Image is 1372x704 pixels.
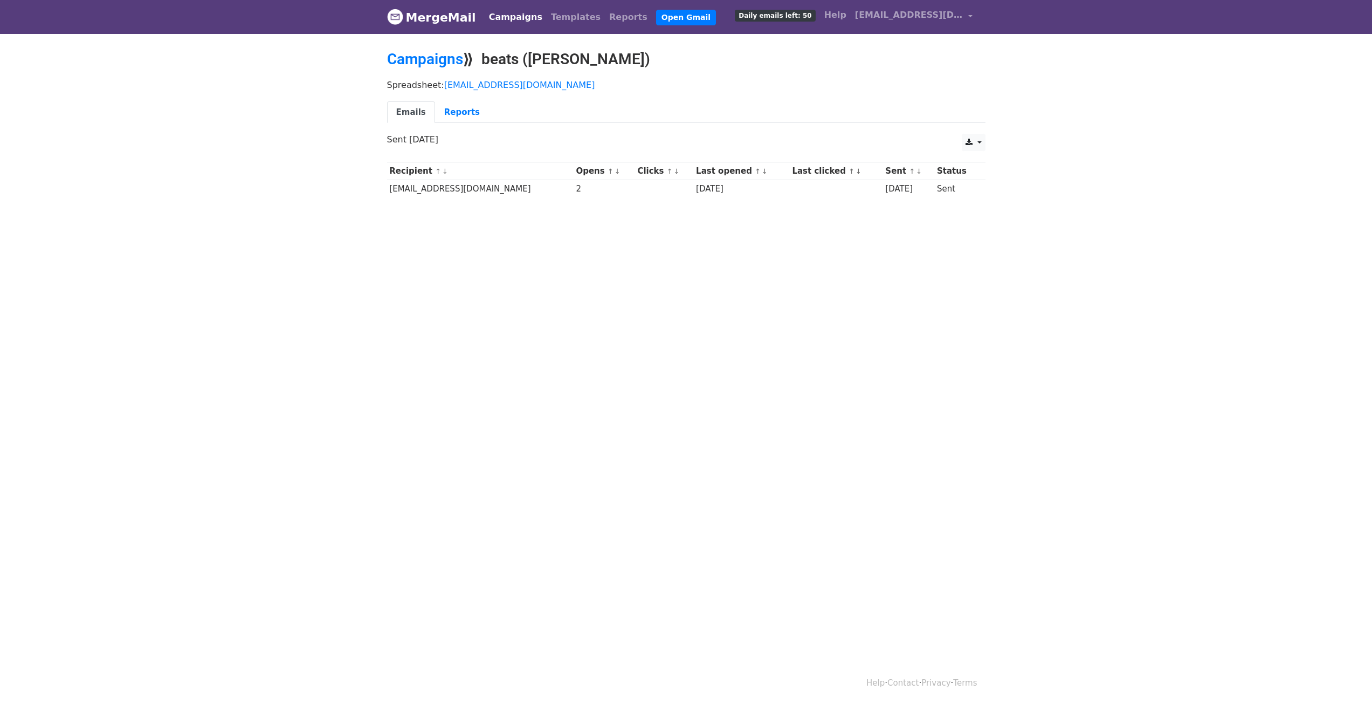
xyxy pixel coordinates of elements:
[387,9,403,25] img: MergeMail logo
[953,678,977,688] a: Terms
[696,183,787,195] div: [DATE]
[576,183,632,195] div: 2
[574,162,635,180] th: Opens
[444,80,595,90] a: [EMAIL_ADDRESS][DOMAIN_NAME]
[755,167,761,175] a: ↑
[387,50,985,69] h2: ⟫ beats ([PERSON_NAME])
[387,162,574,180] th: Recipient
[635,162,694,180] th: Clicks
[442,167,448,175] a: ↓
[387,79,985,91] p: Spreadsheet:
[921,678,950,688] a: Privacy
[608,167,613,175] a: ↑
[667,167,673,175] a: ↑
[887,678,919,688] a: Contact
[387,134,985,145] p: Sent [DATE]
[435,167,441,175] a: ↑
[820,4,851,26] a: Help
[909,167,915,175] a: ↑
[856,167,861,175] a: ↓
[883,162,935,180] th: Sent
[674,167,680,175] a: ↓
[934,180,978,198] td: Sent
[851,4,977,30] a: [EMAIL_ADDRESS][DOMAIN_NAME]
[387,101,435,124] a: Emails
[656,10,716,25] a: Open Gmail
[934,162,978,180] th: Status
[435,101,489,124] a: Reports
[693,162,789,180] th: Last opened
[735,10,815,22] span: Daily emails left: 50
[387,6,476,29] a: MergeMail
[485,6,547,28] a: Campaigns
[762,167,768,175] a: ↓
[387,180,574,198] td: [EMAIL_ADDRESS][DOMAIN_NAME]
[916,167,922,175] a: ↓
[547,6,605,28] a: Templates
[730,4,819,26] a: Daily emails left: 50
[855,9,963,22] span: [EMAIL_ADDRESS][DOMAIN_NAME]
[885,183,932,195] div: [DATE]
[790,162,883,180] th: Last clicked
[866,678,885,688] a: Help
[387,50,463,68] a: Campaigns
[605,6,652,28] a: Reports
[615,167,620,175] a: ↓
[849,167,854,175] a: ↑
